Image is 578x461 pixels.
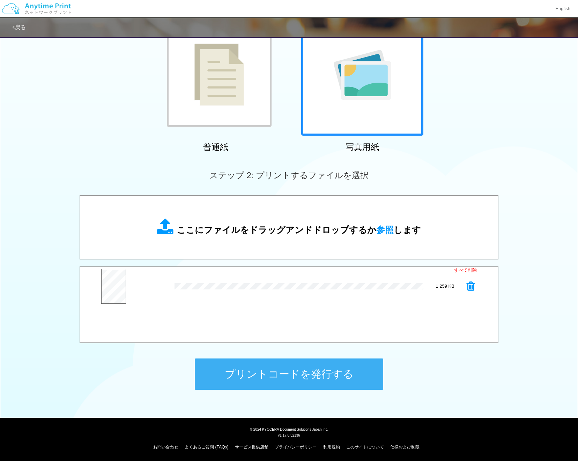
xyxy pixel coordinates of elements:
[278,433,300,437] span: v1.17.0.32136
[194,44,244,106] img: plain-paper.png
[235,445,268,449] a: サービス提供店舗
[334,50,391,100] img: photo-paper.png
[250,427,328,431] span: © 2024 KYOCERA Document Solutions Japan Inc.
[153,445,178,449] a: お問い合わせ
[301,143,423,152] h2: 写真用紙
[195,358,383,390] button: プリントコードを発行する
[209,171,369,180] span: ステップ 2: プリントするファイルを選択
[346,445,384,449] a: このサイトについて
[454,267,477,274] a: すべて削除
[376,225,394,235] span: 参照
[323,445,340,449] a: 利用規約
[423,283,467,290] div: 1,259 KB
[155,143,277,152] h2: 普通紙
[177,225,421,235] span: ここにファイルをドラッグアンドドロップするか します
[13,24,26,30] a: 戻る
[185,445,228,449] a: よくあるご質問 (FAQs)
[275,445,317,449] a: プライバシーポリシー
[390,445,420,449] a: 仕様および制限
